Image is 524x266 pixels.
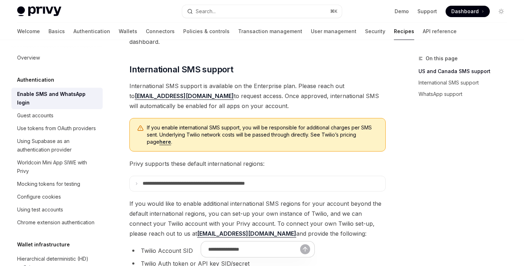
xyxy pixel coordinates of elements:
a: Recipes [394,23,414,40]
div: Use tokens from OAuth providers [17,124,96,133]
a: Policies & controls [183,23,230,40]
span: If you would like to enable additional international SMS regions for your account beyond the defa... [129,199,386,239]
a: Demo [395,8,409,15]
span: Dashboard [451,8,479,15]
div: Worldcoin Mini App SIWE with Privy [17,158,98,175]
div: Using Supabase as an authentication provider [17,137,98,154]
a: WhatsApp support [418,88,513,100]
div: Mocking tokens for testing [17,180,80,188]
a: Overview [11,51,103,64]
a: Worldcoin Mini App SIWE with Privy [11,156,103,178]
a: Dashboard [446,6,490,17]
a: Basics [48,23,65,40]
div: Configure cookies [17,193,61,201]
a: Using Supabase as an authentication provider [11,135,103,156]
div: Guest accounts [17,111,53,120]
a: [EMAIL_ADDRESS][DOMAIN_NAME] [135,92,234,100]
a: US and Canada SMS support [418,66,513,77]
div: Using test accounts [17,205,63,214]
h5: Authentication [17,76,54,84]
img: light logo [17,6,61,16]
button: Open search [182,5,341,18]
a: International SMS support [418,77,513,88]
div: Search... [196,7,216,16]
a: Using test accounts [11,203,103,216]
span: International SMS support is available on the Enterprise plan. Please reach out to to request acc... [129,81,386,111]
a: Wallets [119,23,137,40]
a: Chrome extension authentication [11,216,103,229]
a: Enable SMS and WhatsApp login [11,88,103,109]
a: Transaction management [238,23,302,40]
a: Use tokens from OAuth providers [11,122,103,135]
button: Toggle dark mode [495,6,507,17]
h5: Wallet infrastructure [17,240,70,249]
a: here [159,139,171,145]
span: International SMS support [129,64,233,75]
svg: Warning [137,125,144,132]
span: Privy supports these default international regions: [129,159,386,169]
a: API reference [423,23,457,40]
a: User management [311,23,356,40]
a: Support [417,8,437,15]
a: Guest accounts [11,109,103,122]
a: Configure cookies [11,190,103,203]
a: Authentication [73,23,110,40]
a: [EMAIL_ADDRESS][DOMAIN_NAME] [197,230,296,237]
input: Ask a question... [208,241,300,257]
a: Welcome [17,23,40,40]
div: Enable SMS and WhatsApp login [17,90,98,107]
span: If you enable international SMS support, you will be responsible for additional charges per SMS s... [147,124,378,145]
a: Connectors [146,23,175,40]
button: Send message [300,244,310,254]
a: Mocking tokens for testing [11,178,103,190]
div: Chrome extension authentication [17,218,94,227]
div: Overview [17,53,40,62]
span: On this page [426,54,458,63]
span: ⌘ K [330,9,338,14]
a: Security [365,23,385,40]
